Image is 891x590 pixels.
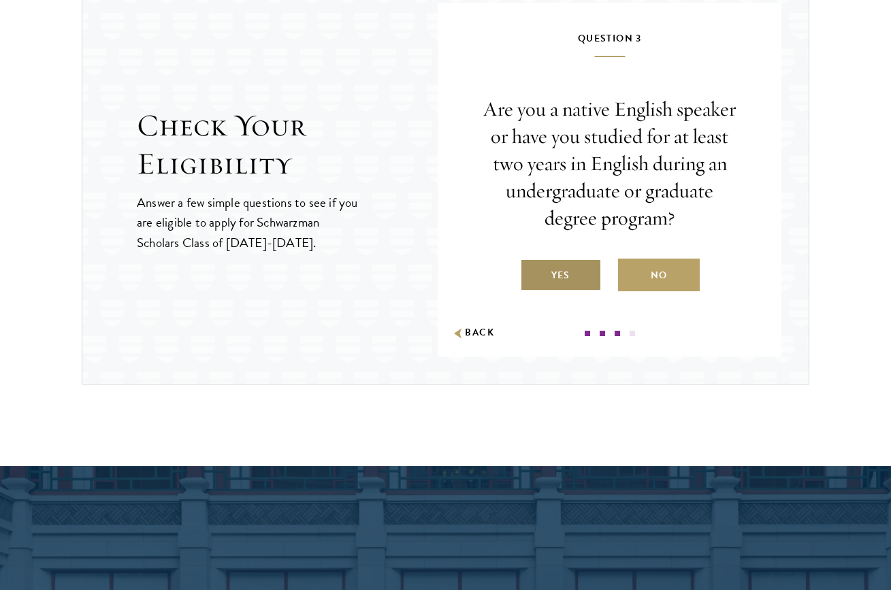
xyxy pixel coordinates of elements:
p: Answer a few simple questions to see if you are eligible to apply for Schwarzman Scholars Class o... [137,193,359,252]
h2: Check Your Eligibility [137,107,438,183]
label: Yes [520,259,602,291]
h5: Question 3 [479,30,741,57]
button: Back [451,326,494,340]
p: Are you a native English speaker or have you studied for at least two years in English during an ... [479,96,741,231]
label: No [618,259,700,291]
